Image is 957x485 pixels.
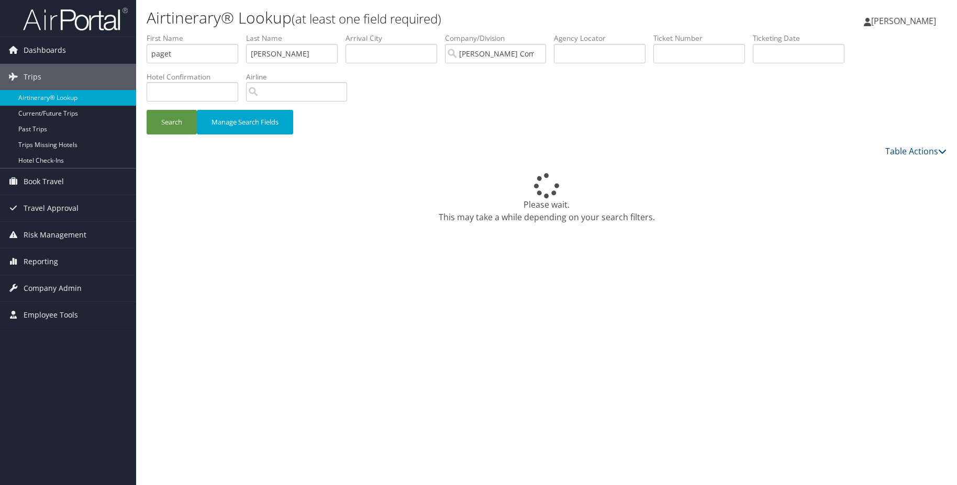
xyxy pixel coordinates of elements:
[753,33,852,43] label: Ticketing Date
[554,33,653,43] label: Agency Locator
[292,10,441,27] small: (at least one field required)
[24,64,41,90] span: Trips
[445,33,554,43] label: Company/Division
[871,15,936,27] span: [PERSON_NAME]
[24,195,79,221] span: Travel Approval
[246,72,355,82] label: Airline
[23,7,128,31] img: airportal-logo.png
[885,145,947,157] a: Table Actions
[147,7,680,29] h1: Airtinerary® Lookup
[246,33,346,43] label: Last Name
[24,37,66,63] span: Dashboards
[24,275,82,301] span: Company Admin
[24,168,64,195] span: Book Travel
[346,33,445,43] label: Arrival City
[24,302,78,328] span: Employee Tools
[24,249,58,275] span: Reporting
[147,173,947,223] div: Please wait. This may take a while depending on your search filters.
[197,110,293,134] button: Manage Search Fields
[24,222,86,248] span: Risk Management
[653,33,753,43] label: Ticket Number
[147,110,197,134] button: Search
[147,72,246,82] label: Hotel Confirmation
[147,33,246,43] label: First Name
[864,5,947,37] a: [PERSON_NAME]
